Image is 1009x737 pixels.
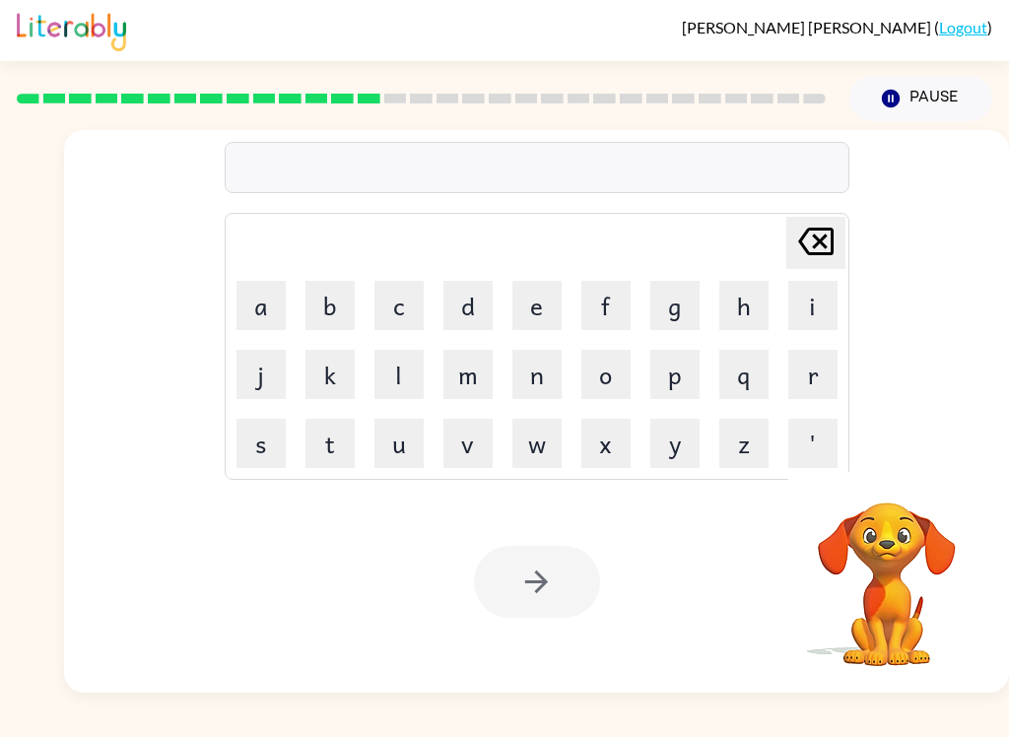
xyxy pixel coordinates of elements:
button: g [650,281,700,330]
button: ' [788,419,838,468]
button: p [650,350,700,399]
button: k [305,350,355,399]
button: Pause [849,76,992,121]
video: Your browser must support playing .mp4 files to use Literably. Please try using another browser. [788,472,985,669]
button: z [719,419,769,468]
button: j [236,350,286,399]
img: Literably [17,8,126,51]
button: i [788,281,838,330]
button: u [374,419,424,468]
button: o [581,350,631,399]
button: l [374,350,424,399]
button: q [719,350,769,399]
button: f [581,281,631,330]
button: a [236,281,286,330]
button: w [512,419,562,468]
button: r [788,350,838,399]
button: x [581,419,631,468]
button: c [374,281,424,330]
button: d [443,281,493,330]
button: m [443,350,493,399]
button: v [443,419,493,468]
button: e [512,281,562,330]
button: b [305,281,355,330]
div: ( ) [682,18,992,36]
a: Logout [939,18,987,36]
button: y [650,419,700,468]
button: s [236,419,286,468]
span: [PERSON_NAME] [PERSON_NAME] [682,18,934,36]
button: n [512,350,562,399]
button: h [719,281,769,330]
button: t [305,419,355,468]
